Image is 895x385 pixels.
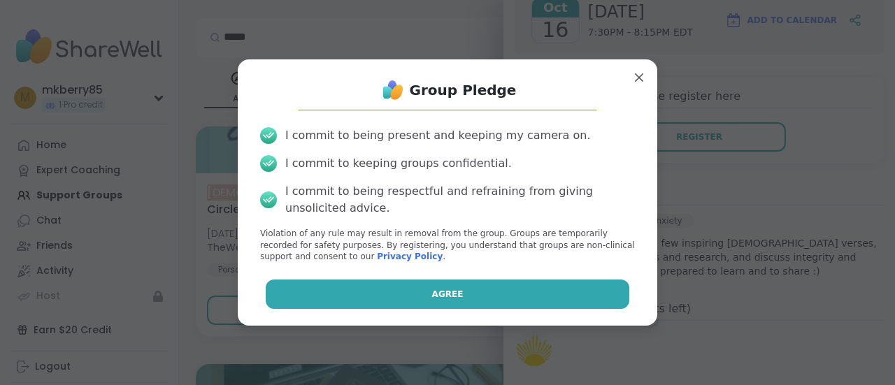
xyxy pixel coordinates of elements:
div: I commit to keeping groups confidential. [285,155,512,172]
span: Agree [432,288,464,300]
button: Agree [266,279,630,309]
h1: Group Pledge [410,80,517,100]
div: I commit to being respectful and refraining from giving unsolicited advice. [285,183,635,217]
div: I commit to being present and keeping my camera on. [285,127,590,144]
img: ShareWell Logo [379,76,407,104]
a: Privacy Policy [377,252,443,261]
p: Violation of any rule may result in removal from the group. Groups are temporarily recorded for s... [260,228,635,263]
